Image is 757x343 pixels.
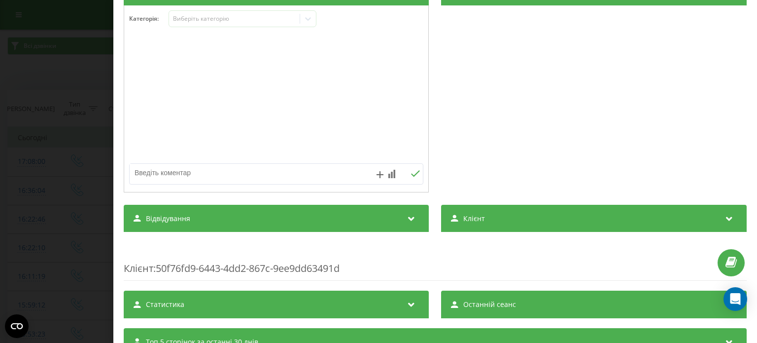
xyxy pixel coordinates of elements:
[129,15,169,22] h4: Категорія :
[124,262,153,275] span: Клієнт
[124,242,747,281] div: : 50f76fd9-6443-4dd2-867c-9ee9dd63491d
[5,314,29,338] button: Open CMP widget
[723,287,747,311] div: Open Intercom Messenger
[146,300,184,309] span: Статистика
[464,300,516,309] span: Останній сеанс
[173,15,296,23] div: Виберіть категорію
[464,214,485,224] span: Клієнт
[146,214,190,224] span: Відвідування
